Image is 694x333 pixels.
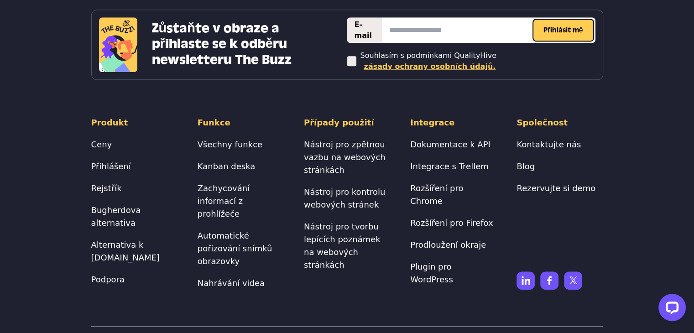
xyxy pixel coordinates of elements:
a: Rejstřík [91,183,122,193]
font: zásady ochrany osobních údajů. [364,62,496,71]
a: Plugin pro WordPress [410,262,453,284]
a: Zachycování informací z prohlížeče [198,183,250,219]
img: Facebook [540,271,558,290]
a: Podpora [91,275,125,284]
img: Zpravodaj Buzz [99,17,137,72]
a: Automatické pořizování snímků obrazovky [198,231,272,266]
img: X [564,271,582,290]
a: Bugherdova alternativa [91,205,141,228]
a: Kontaktujte nás [517,140,581,149]
a: Integrace s Trellem [410,161,489,171]
font: Společnost [517,118,568,127]
font: E-mail [354,20,371,40]
a: Všechny funkce [198,140,262,149]
button: Přihlásit mě [532,19,594,42]
font: Souhlasím s podmínkami QualityHive [360,51,497,60]
a: Nástroj pro tvorbu lepících poznámek na webových stránkách [304,222,381,270]
a: Rozšíření pro Chrome [410,183,463,206]
a: Dokumentace k API [410,140,490,149]
a: Alternativa k [DOMAIN_NAME] [91,240,160,262]
a: Rezervujte si demo [517,183,595,193]
font: Funkce [198,118,230,127]
img: LinkedIn [517,271,535,290]
a: Přihlášení [91,161,131,171]
font: Produkt [91,118,128,127]
iframe: LiveChat chat widget [651,290,689,328]
a: zásady ochrany osobních údajů. [364,61,496,72]
a: Prodloužení okraje [410,240,486,250]
font: Zůstaňte v obraze a přihlaste se k odběru newsletteru The Buzz [152,21,292,68]
a: Blog [517,161,535,171]
font: Případy použití [304,118,374,127]
font: Přihlásit mě [543,26,583,34]
a: Nástroj pro zpětnou vazbu na webových stránkách [304,140,386,175]
a: Nahrávání videa [198,278,265,288]
input: e-mail [382,17,595,43]
a: Nástroj pro kontrolu webových stránek [304,187,386,209]
a: Kanban deska [198,161,256,171]
a: Ceny [91,140,112,149]
font: Integrace [410,118,454,127]
a: Rozšíření pro Firefox [410,218,493,228]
